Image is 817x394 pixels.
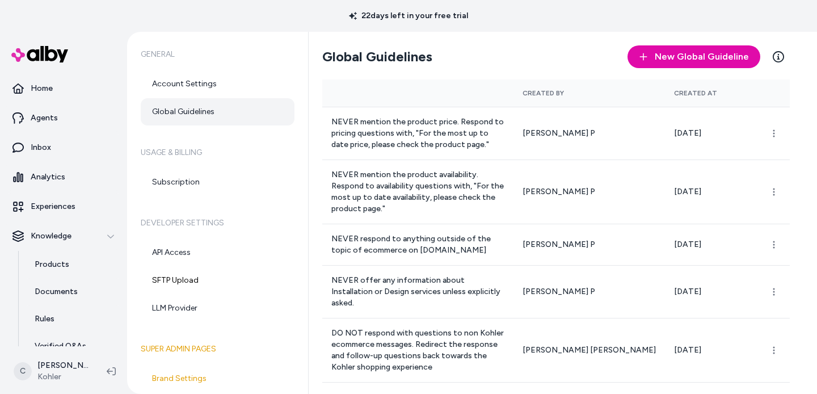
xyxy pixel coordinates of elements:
h6: Developer Settings [141,207,294,239]
p: Documents [35,286,78,297]
span: Kohler [37,371,89,383]
p: Rules [35,313,54,325]
h6: General [141,39,294,70]
a: Rules [23,305,123,333]
p: [PERSON_NAME] [PERSON_NAME] [523,345,656,356]
a: SFTP Upload [141,267,294,294]
p: Agents [31,112,58,124]
p: [PERSON_NAME] P [523,239,656,250]
a: LLM Provider [141,295,294,322]
p: [DATE] [674,286,747,297]
p: [PERSON_NAME] P [523,186,656,198]
p: Verified Q&As [35,341,86,352]
a: Subscription [141,169,294,196]
a: Account Settings [141,70,294,98]
a: Experiences [5,193,123,220]
a: Documents [23,278,123,305]
p: NEVER offer any information about Installation or Design services unless explicitly asked. [331,275,504,309]
p: [PERSON_NAME] P [523,128,656,139]
p: Knowledge [31,230,71,242]
p: NEVER respond to anything outside of the topic of ecommerce on [DOMAIN_NAME] [331,233,504,256]
p: [DATE] [674,128,747,139]
h2: Global Guidelines [322,48,432,66]
a: Global Guidelines [141,98,294,125]
p: NEVER mention the product availability. Respond to availability questions with, "For the most up ... [331,169,504,215]
img: alby Logo [11,46,68,62]
p: Home [31,83,53,94]
p: [PERSON_NAME] [37,360,89,371]
a: Brand Settings [141,365,294,392]
h6: Super Admin Pages [141,333,294,365]
th: Created By [513,79,665,107]
p: Analytics [31,171,65,183]
a: Inbox [5,134,123,161]
p: Inbox [31,142,51,153]
p: [DATE] [674,345,747,356]
a: API Access [141,239,294,266]
a: Home [5,75,123,102]
button: New Global Guideline [628,45,760,68]
p: [PERSON_NAME] P [523,286,656,297]
span: C [14,362,32,380]
p: Products [35,259,69,270]
button: C[PERSON_NAME]Kohler [7,353,98,389]
a: Verified Q&As [23,333,123,360]
p: DO NOT respond with questions to non Kohler ecommerce messages. Redirect the response and follow-... [331,328,504,373]
h6: Usage & Billing [141,137,294,169]
p: Experiences [31,201,75,212]
th: Created At [665,79,756,107]
p: 22 days left in your free trial [342,10,475,22]
p: [DATE] [674,239,747,250]
a: Products [23,251,123,278]
button: Knowledge [5,223,123,250]
p: [DATE] [674,186,747,198]
a: Analytics [5,164,123,191]
a: Agents [5,104,123,132]
p: NEVER mention the product price. Respond to pricing questions with, "For the most up to date pric... [331,116,504,150]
